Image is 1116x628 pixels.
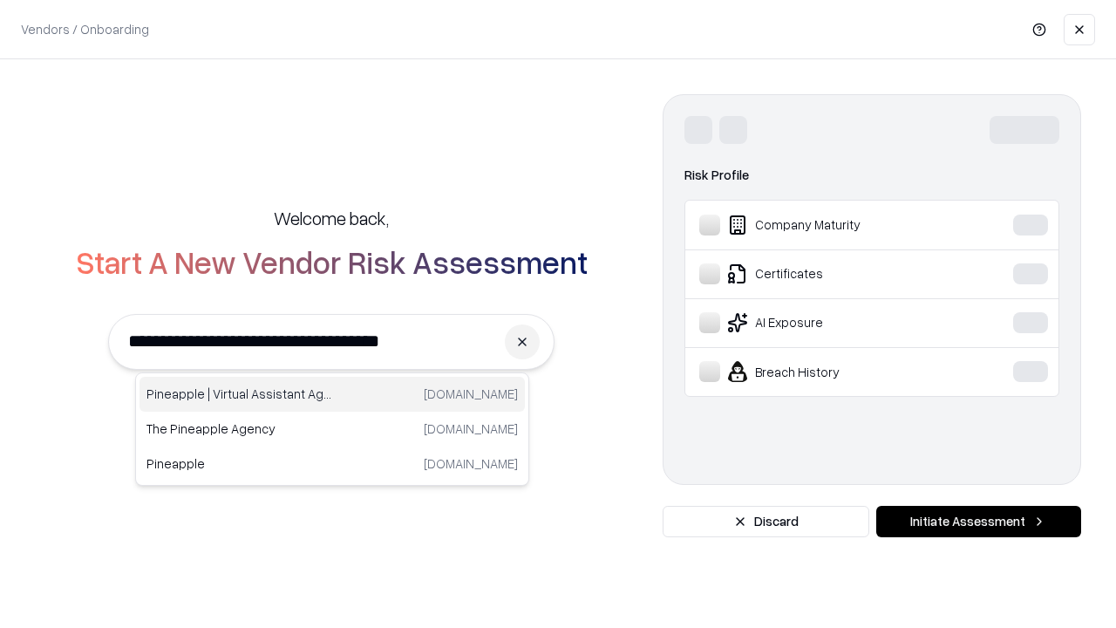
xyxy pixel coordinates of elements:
h2: Start A New Vendor Risk Assessment [76,244,588,279]
p: Vendors / Onboarding [21,20,149,38]
div: Breach History [699,361,960,382]
p: [DOMAIN_NAME] [424,385,518,403]
p: Pineapple [146,454,332,473]
div: Risk Profile [684,165,1059,186]
div: Suggestions [135,372,529,486]
div: AI Exposure [699,312,960,333]
h5: Welcome back, [274,206,389,230]
div: Company Maturity [699,215,960,235]
div: Certificates [699,263,960,284]
button: Discard [663,506,869,537]
p: Pineapple | Virtual Assistant Agency [146,385,332,403]
p: The Pineapple Agency [146,420,332,438]
p: [DOMAIN_NAME] [424,454,518,473]
button: Initiate Assessment [876,506,1081,537]
p: [DOMAIN_NAME] [424,420,518,438]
